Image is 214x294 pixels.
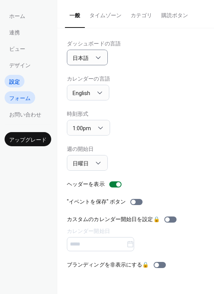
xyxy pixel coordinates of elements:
span: 1:00pm [73,125,91,131]
span: 設定 [9,78,20,86]
div: "イベントを保存" ボタン [67,198,126,206]
div: 時刻形式 [67,110,109,118]
span: デザイン [9,61,31,69]
span: 日曜日 [73,160,89,166]
span: ビュー [9,45,25,53]
span: アップグレード [9,136,47,144]
a: デザイン [5,58,35,71]
span: お問い合わせ [9,111,41,119]
span: 日本語 [73,55,89,61]
span: フォーム [9,94,31,102]
span: ホーム [9,12,25,20]
div: 週の開始日 [67,145,106,153]
a: ビュー [5,42,30,55]
a: ホーム [5,9,30,22]
button: アップグレード [5,132,51,146]
a: 連携 [5,26,24,38]
div: ダッシュボードの言語 [67,40,121,48]
span: English [73,90,90,96]
span: 連携 [9,29,20,37]
div: カレンダーの言語 [67,75,110,83]
a: 設定 [5,75,24,87]
a: お問い合わせ [5,108,46,120]
a: フォーム [5,91,35,104]
div: ヘッダーを表示 [67,180,105,188]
